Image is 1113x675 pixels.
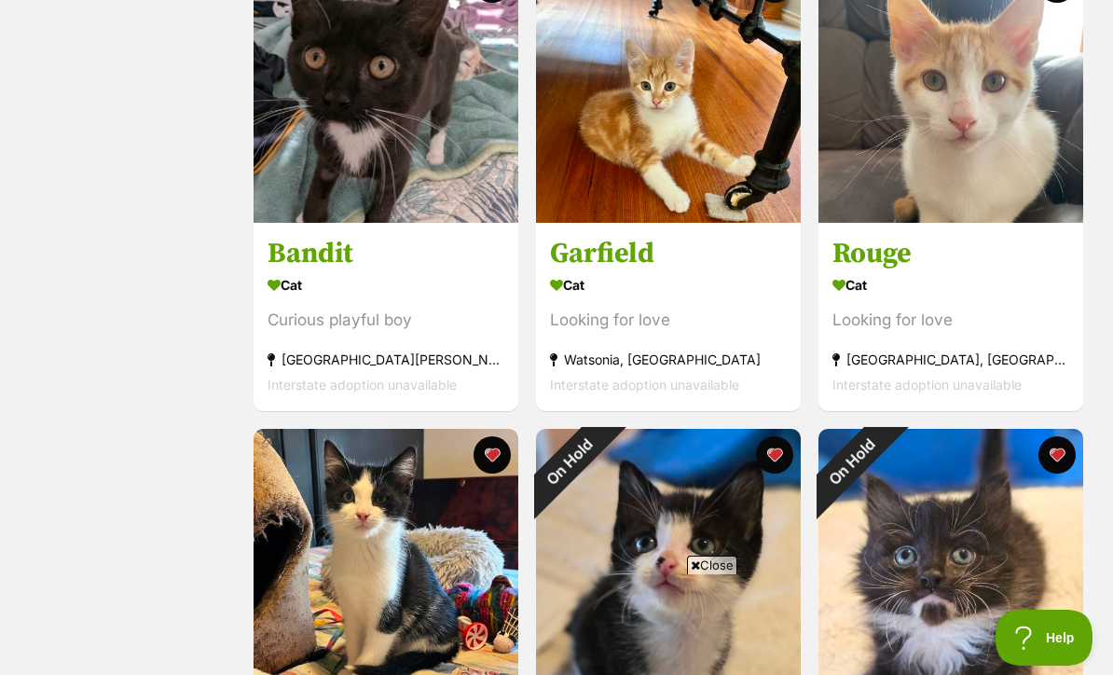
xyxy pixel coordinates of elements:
[832,271,1069,298] div: Cat
[756,436,793,474] button: favourite
[550,377,739,393] span: Interstate adoption unavailable
[550,271,787,298] div: Cat
[511,404,627,520] div: On Hold
[550,308,787,333] div: Looking for love
[268,347,504,372] div: [GEOGRAPHIC_DATA][PERSON_NAME][GEOGRAPHIC_DATA]
[818,222,1083,411] a: Rouge Cat Looking for love [GEOGRAPHIC_DATA], [GEOGRAPHIC_DATA] Interstate adoption unavailable f...
[550,236,787,271] h3: Garfield
[268,377,457,393] span: Interstate adoption unavailable
[268,271,504,298] div: Cat
[1038,436,1076,474] button: favourite
[550,347,787,372] div: Watsonia, [GEOGRAPHIC_DATA]
[687,556,737,574] span: Close
[474,436,511,474] button: favourite
[268,308,504,333] div: Curious playful boy
[996,610,1094,666] iframe: Help Scout Beacon - Open
[268,236,504,271] h3: Bandit
[832,236,1069,271] h3: Rouge
[536,222,801,411] a: Garfield Cat Looking for love Watsonia, [GEOGRAPHIC_DATA] Interstate adoption unavailable favourite
[254,222,518,411] a: Bandit Cat Curious playful boy [GEOGRAPHIC_DATA][PERSON_NAME][GEOGRAPHIC_DATA] Interstate adoptio...
[832,377,1022,393] span: Interstate adoption unavailable
[104,582,1009,666] iframe: Advertisement
[793,404,910,520] div: On Hold
[832,308,1069,333] div: Looking for love
[832,347,1069,372] div: [GEOGRAPHIC_DATA], [GEOGRAPHIC_DATA]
